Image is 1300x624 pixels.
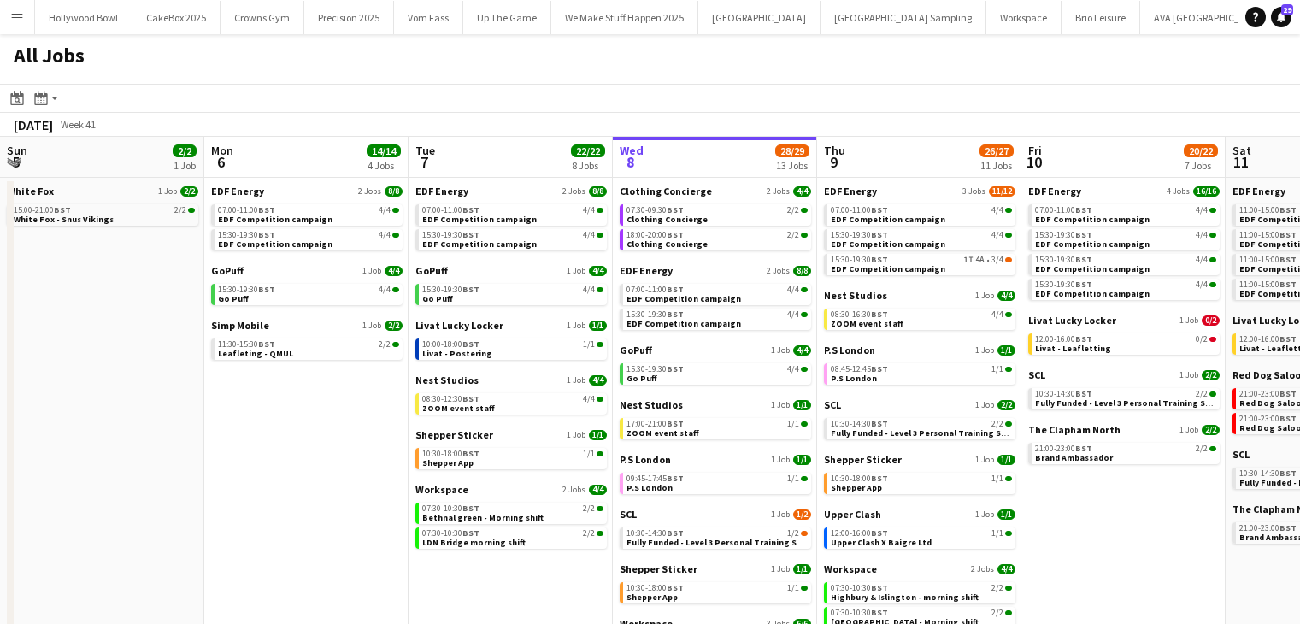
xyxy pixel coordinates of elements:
span: GoPuff [620,344,652,356]
div: Simp Mobile1 Job2/211:30-15:30BST2/2Leafleting - QMUL [211,319,403,363]
span: SCL [1028,368,1045,381]
button: CakeBox 2025 [132,1,221,34]
span: 4/4 [1196,280,1208,289]
span: 11:00-15:00 [1239,256,1297,264]
a: GoPuff1 Job4/4 [211,264,403,277]
span: BST [462,448,479,459]
a: 15:30-19:30BST1I4A•3/4EDF Competition campaign [831,254,1012,274]
a: Clothing Concierge2 Jobs4/4 [620,185,811,197]
button: Up The Game [463,1,551,34]
span: 12:00-16:00 [1035,335,1092,344]
span: 1/1 [787,420,799,428]
span: 4/4 [583,395,595,403]
a: 15:00-21:00BST2/2White Fox - Snus Vikings [14,204,195,224]
span: 8/8 [589,186,607,197]
span: 4/4 [385,266,403,276]
span: 07:00-11:00 [218,206,275,215]
span: BST [1075,204,1092,215]
span: Simp Mobile [211,319,269,332]
span: EDF Energy [1028,185,1081,197]
span: 2/2 [1202,425,1220,435]
div: Shepper Sticker1 Job1/110:30-18:00BST1/1Shepper App [824,453,1015,508]
span: 4/4 [379,206,391,215]
div: Livat Lucky Locker1 Job0/212:00-16:00BST0/2Livat - Leafletting [1028,314,1220,368]
a: Livat Lucky Locker1 Job1/1 [415,319,607,332]
span: 1 Job [771,400,790,410]
span: Clothing Concierge [626,238,708,250]
span: 10:30-14:30 [831,420,888,428]
span: 4/4 [379,231,391,239]
span: 2/2 [1196,390,1208,398]
span: 07:00-11:00 [422,206,479,215]
span: 07:00-11:00 [831,206,888,215]
span: 16/16 [1193,186,1220,197]
span: 4/4 [589,266,607,276]
button: Brio Leisure [1062,1,1140,34]
span: 8/8 [793,266,811,276]
span: EDF Energy [824,185,877,197]
span: BST [1279,204,1297,215]
span: Clothing Concierge [626,214,708,225]
span: BST [871,229,888,240]
a: White Fox1 Job2/2 [7,185,198,197]
span: EDF Energy [1232,185,1285,197]
a: 15:30-19:30BST4/4EDF Competition campaign [218,229,399,249]
span: 0/2 [1196,335,1208,344]
a: 15:30-19:30BST4/4EDF Competition campaign [1035,254,1216,274]
span: BST [871,309,888,320]
span: 12:00-16:00 [1239,335,1297,344]
span: 1 Job [771,345,790,356]
a: EDF Energy2 Jobs8/8 [620,264,811,277]
span: EDF Competition campaign [422,238,537,250]
span: 21:00-23:00 [1239,415,1297,423]
span: 1 Job [567,321,585,331]
span: 07:00-11:00 [1035,206,1092,215]
span: 10:30-14:30 [1035,390,1092,398]
span: 2/2 [787,231,799,239]
span: BST [462,284,479,295]
a: 15:30-19:30BST4/4EDF Competition campaign [1035,229,1216,249]
div: Nest Studios1 Job4/408:30-12:30BST4/4ZOOM event staff [415,374,607,428]
span: BST [258,338,275,350]
span: Fully Funded - Level 3 Personal Training Skills Bootcamp [1035,397,1268,409]
a: EDF Energy2 Jobs8/8 [211,185,403,197]
a: EDF Energy2 Jobs8/8 [415,185,607,197]
a: 15:30-19:30BST4/4EDF Competition campaign [1035,279,1216,298]
span: 15:30-19:30 [1035,280,1092,289]
span: 4/4 [997,291,1015,301]
span: 11:00-15:00 [1239,206,1297,215]
span: BST [462,393,479,404]
span: 1 Job [1179,315,1198,326]
span: 2/2 [1202,370,1220,380]
a: 15:30-19:30BST4/4Go Puff [422,284,603,303]
span: 1/1 [583,340,595,349]
span: 1 Job [362,266,381,276]
a: 15:30-19:30BST4/4EDF Competition campaign [831,229,1012,249]
a: 15:30-19:30BST4/4EDF Competition campaign [626,309,808,328]
span: 4/4 [1196,231,1208,239]
div: The Clapham North1 Job2/221:00-23:00BST2/2Brand Ambassador [1028,423,1220,468]
span: 1/1 [793,400,811,410]
span: Go Puff [422,293,453,304]
span: 11:00-15:00 [1239,280,1297,289]
span: Livat - Postering [422,348,492,359]
a: GoPuff1 Job4/4 [620,344,811,356]
span: BST [462,338,479,350]
button: Crowns Gym [221,1,304,34]
a: 21:00-23:00BST2/2Brand Ambassador [1035,443,1216,462]
div: SCL1 Job2/210:30-14:30BST2/2Fully Funded - Level 3 Personal Training Skills Bootcamp [824,398,1015,453]
a: 10:30-18:00BST1/1Shepper App [422,448,603,468]
a: P.S London1 Job1/1 [824,344,1015,356]
span: EDF Competition campaign [831,238,945,250]
span: 4/4 [991,310,1003,319]
span: 1/1 [991,365,1003,374]
a: GoPuff1 Job4/4 [415,264,607,277]
a: Nest Studios1 Job4/4 [824,289,1015,302]
span: 2/2 [787,206,799,215]
span: 1 Job [567,375,585,386]
span: BST [462,204,479,215]
span: 21:00-23:00 [1035,444,1092,453]
span: 4A [975,256,985,264]
span: EDF Competition campaign [831,214,945,225]
span: 15:30-19:30 [831,256,888,264]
